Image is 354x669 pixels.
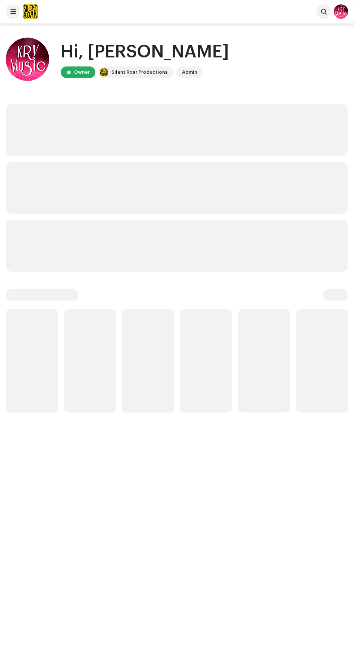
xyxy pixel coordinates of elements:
img: 0e2da5cd-0471-4733-8cdf-69825f6ca2fb [334,4,348,19]
img: fcfd72e7-8859-4002-b0df-9a7058150634 [23,4,38,19]
img: 0e2da5cd-0471-4733-8cdf-69825f6ca2fb [6,38,49,81]
div: Hi, [PERSON_NAME] [61,40,229,64]
div: Owner [74,68,90,77]
div: Silent Roar Productions [111,68,168,77]
img: fcfd72e7-8859-4002-b0df-9a7058150634 [100,68,108,77]
div: Admin [182,68,197,77]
